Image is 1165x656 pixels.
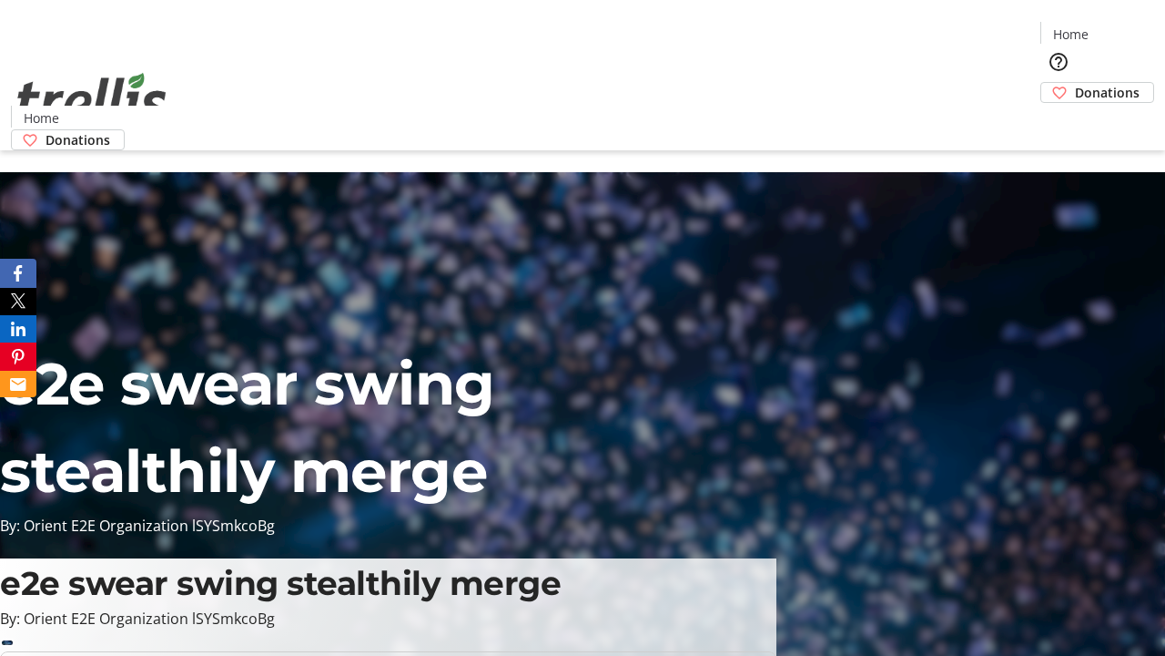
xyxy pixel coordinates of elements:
[12,108,70,128] a: Home
[1040,44,1077,80] button: Help
[1040,103,1077,139] button: Cart
[11,53,173,144] img: Orient E2E Organization lSYSmkcoBg's Logo
[1041,25,1099,44] a: Home
[46,130,110,149] span: Donations
[1040,82,1154,103] a: Donations
[1075,83,1140,102] span: Donations
[24,108,59,128] span: Home
[1053,25,1089,44] span: Home
[11,129,125,150] a: Donations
